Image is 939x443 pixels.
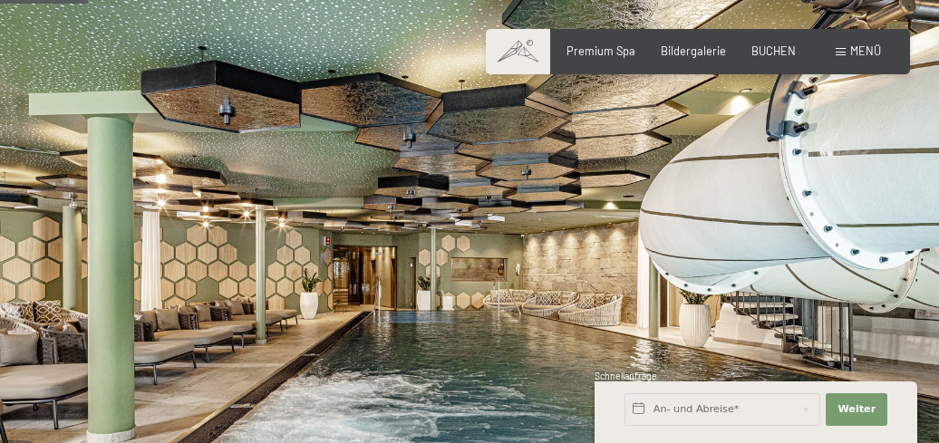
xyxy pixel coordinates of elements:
span: Schnellanfrage [595,371,657,381]
button: Weiter [826,393,887,426]
span: Menü [850,43,881,58]
a: Premium Spa [566,43,635,58]
span: Weiter [837,402,876,417]
a: Bildergalerie [661,43,726,58]
a: BUCHEN [751,43,796,58]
